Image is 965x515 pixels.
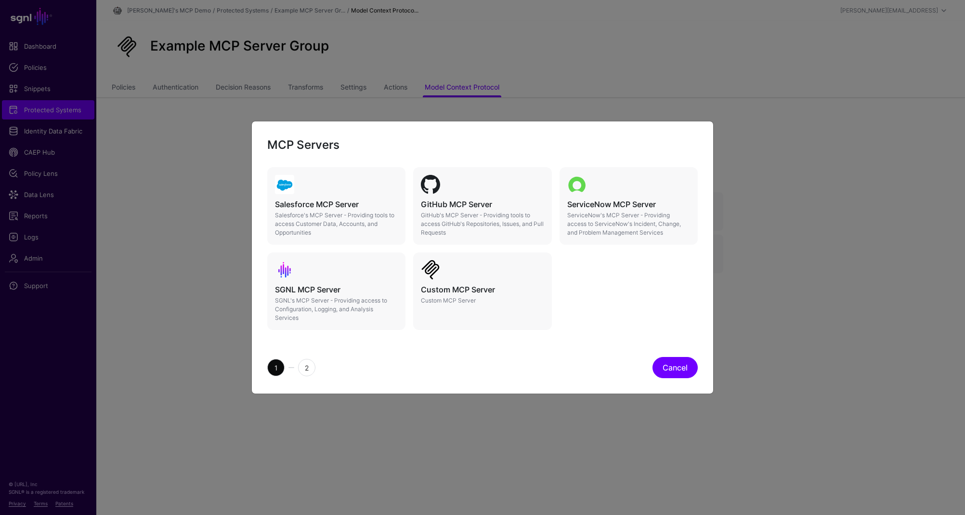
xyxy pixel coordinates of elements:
[275,260,294,279] img: svg+xml;base64,PD94bWwgdmVyc2lvbj0iMS4wIiBlbmNvZGluZz0idXRmLTgiPz4KPCEtLSBHZW5lcmF0b3I6IEFkb2JlIE...
[275,175,294,194] img: svg+xml;base64,PHN2ZyB3aWR0aD0iNjQiIGhlaWdodD0iNjQiIHZpZXdCb3g9IjAgMCA2NCA2NCIgZmlsbD0ibm9uZSIgeG...
[275,211,398,237] p: Salesforce's MCP Server - Providing tools to access Customer Data, Accounts, and Opportunities
[421,260,440,279] img: svg+xml;base64,PHN2ZyBmaWxsPSJjdXJyZW50Q29sb3IiIGZpbGwtcnVsZT0iZXZlbm9kZCIgaGVpZ2h0PSIxZW0iIHN0eW...
[567,175,587,194] img: svg+xml;base64,PD94bWwgdmVyc2lvbj0iMS4wIiBlbmNvZGluZz0iVVRGLTgiPz4KPHN2ZyBpZD0ibG9nb3NhbmR0eXBlc1...
[298,359,315,376] span: 2
[267,359,285,376] span: 1
[275,296,398,322] p: SGNL's MCP Server - Providing access to Configuration, Logging, and Analysis Services
[421,200,544,209] h5: GitHub MCP Server
[421,285,544,294] h5: Custom MCP Server
[421,296,544,305] p: Custom MCP Server
[275,200,398,209] h5: Salesforce MCP Server
[567,211,690,237] p: ServiceNow's MCP Server - Providing access to ServiceNow's Incident, Change, and Problem Manageme...
[267,137,698,153] h2: MCP Servers
[275,285,398,294] h5: SGNL MCP Server
[652,357,698,378] button: Cancel
[567,200,690,209] h5: ServiceNow MCP Server
[421,175,440,194] img: svg+xml;base64,PHN2ZyB3aWR0aD0iMTAyNCIgaGVpZ2h0PSIxMDI0IiB2aWV3Qm94PSIwIDAgMTAyNCAxMDI0IiBmaWxsPS...
[421,211,544,237] p: GitHub's MCP Server - Providing tools to access GitHub's Repositories, Issues, and Pull Requests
